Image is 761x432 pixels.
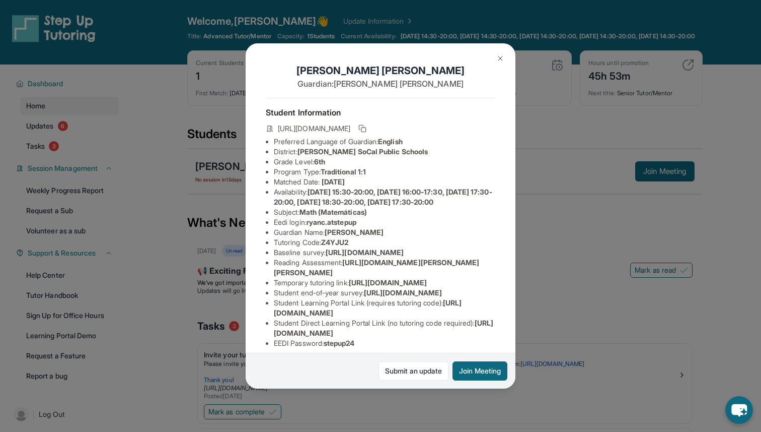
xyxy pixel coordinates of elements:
[322,177,345,186] span: [DATE]
[266,106,495,118] h4: Student Information
[274,157,495,167] li: Grade Level:
[356,122,368,135] button: Copy link
[274,258,480,277] span: [URL][DOMAIN_NAME][PERSON_NAME][PERSON_NAME]
[274,227,495,237] li: Guardian Name :
[274,217,495,227] li: Eedi login :
[452,361,507,381] button: Join Meeting
[266,78,495,90] p: Guardian: [PERSON_NAME] [PERSON_NAME]
[297,147,428,156] span: [PERSON_NAME] SoCal Public Schools
[266,64,495,78] h1: [PERSON_NAME] [PERSON_NAME]
[321,167,366,176] span: Traditional 1:1
[274,288,495,298] li: Student end-of-year survey :
[274,338,495,348] li: EEDI Password :
[307,218,356,226] span: ryanc.atstepup
[299,208,367,216] span: Math (Matemáticas)
[325,228,384,236] span: [PERSON_NAME]
[378,361,448,381] a: Submit an update
[274,318,495,338] li: Student Direct Learning Portal Link (no tutoring code required) :
[274,137,495,147] li: Preferred Language of Guardian:
[278,124,350,134] span: [URL][DOMAIN_NAME]
[725,396,753,424] button: chat-button
[326,248,404,257] span: [URL][DOMAIN_NAME]
[274,167,495,177] li: Program Type:
[324,339,355,347] span: stepup24
[321,238,348,246] span: Z4YJU2
[274,248,495,258] li: Baseline survey :
[378,137,403,146] span: English
[274,298,495,318] li: Student Learning Portal Link (requires tutoring code) :
[274,177,495,187] li: Matched Date:
[364,288,442,297] span: [URL][DOMAIN_NAME]
[274,258,495,278] li: Reading Assessment :
[349,278,427,287] span: [URL][DOMAIN_NAME]
[314,157,325,166] span: 6th
[274,278,495,288] li: Temporary tutoring link :
[274,237,495,248] li: Tutoring Code :
[274,207,495,217] li: Subject :
[274,147,495,157] li: District:
[274,187,495,207] li: Availability:
[274,188,492,206] span: [DATE] 15:30-20:00, [DATE] 16:00-17:30, [DATE] 17:30-20:00, [DATE] 18:30-20:00, [DATE] 17:30-20:00
[496,54,504,63] img: Close Icon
